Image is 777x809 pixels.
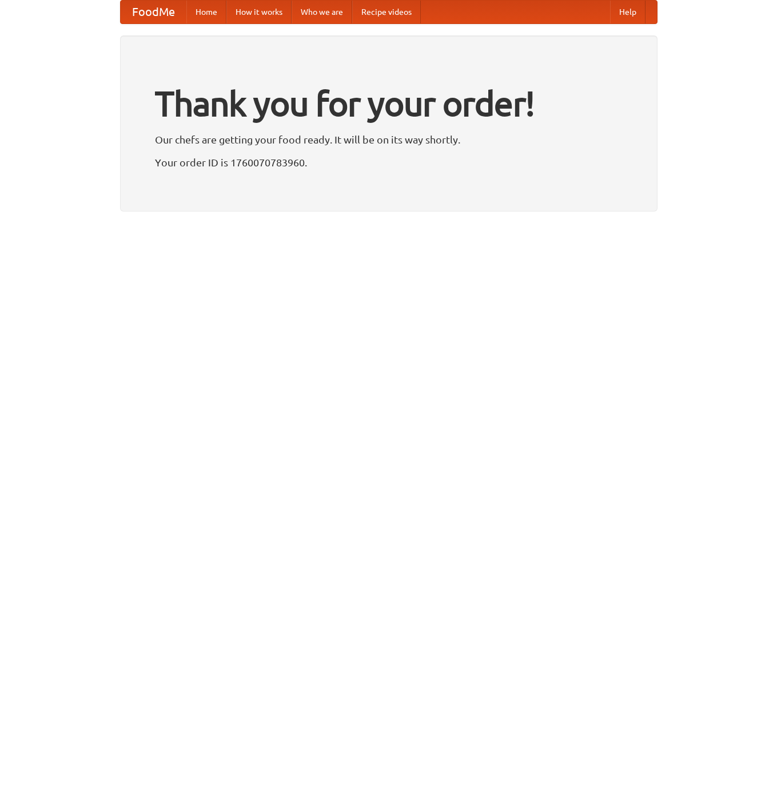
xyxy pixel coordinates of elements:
p: Our chefs are getting your food ready. It will be on its way shortly. [155,131,623,148]
h1: Thank you for your order! [155,76,623,131]
a: Who we are [292,1,352,23]
a: How it works [226,1,292,23]
a: FoodMe [121,1,186,23]
a: Home [186,1,226,23]
a: Recipe videos [352,1,421,23]
a: Help [610,1,645,23]
p: Your order ID is 1760070783960. [155,154,623,171]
